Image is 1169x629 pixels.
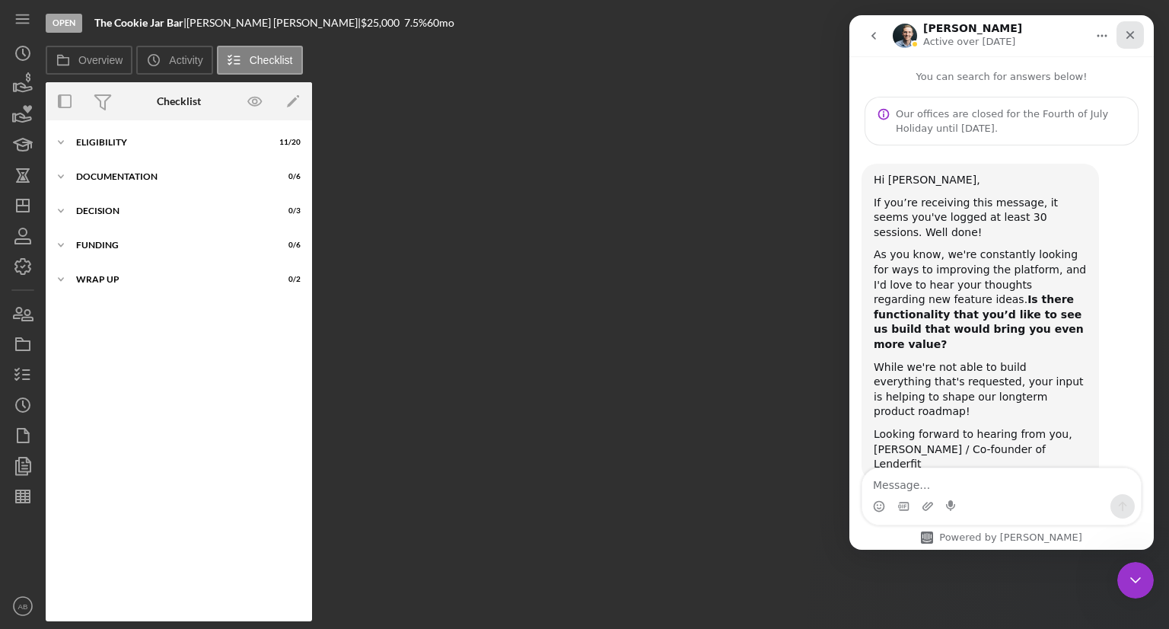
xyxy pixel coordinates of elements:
[217,46,303,75] button: Checklist
[186,17,361,29] div: [PERSON_NAME] [PERSON_NAME] |
[169,54,202,66] label: Activity
[46,14,82,33] div: Open
[273,138,301,147] div: 11 / 20
[273,241,301,250] div: 0 / 6
[8,591,38,621] button: AB
[273,206,301,216] div: 0 / 3
[76,241,263,250] div: Funding
[46,46,132,75] button: Overview
[76,172,263,181] div: DOCUMENTATION
[157,95,201,107] div: Checklist
[273,275,301,284] div: 0 / 2
[76,275,263,284] div: Wrap up
[273,172,301,181] div: 0 / 6
[18,602,28,611] text: AB
[361,16,400,29] span: $25,000
[136,46,212,75] button: Activity
[76,138,263,147] div: ELIGIBILITY
[1117,562,1154,599] iframe: Intercom live chat
[427,17,454,29] div: 60 mo
[78,54,123,66] label: Overview
[250,54,293,66] label: Checklist
[94,16,183,29] b: The Cookie Jar Bar
[94,17,186,29] div: |
[76,206,263,216] div: Decision
[849,15,1154,550] iframe: Intercom live chat
[404,17,427,29] div: 7.5 %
